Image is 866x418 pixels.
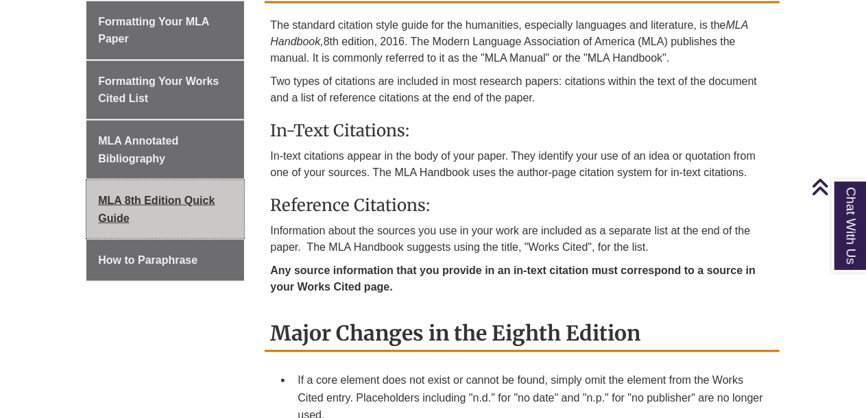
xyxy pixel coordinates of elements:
[265,316,779,352] h2: Major Changes in the Eighth Edition
[270,265,756,293] strong: Any source information that you provide in an in-text citation must correspond to a source in you...
[811,177,863,196] a: Back to Top
[270,17,773,66] p: The standard citation style guide for the humanities, especially languages and literature, is the...
[98,16,208,45] span: Formatting Your MLA Paper
[98,195,215,224] span: MLA 8th Edition Quick Guide
[98,75,219,105] span: Formatting Your Works Cited List
[86,61,244,119] a: Formatting Your Works Cited List
[86,240,244,281] a: How to Paraphrase
[86,1,244,60] a: Formatting Your MLA Paper
[98,135,178,164] span: MLA Annotated Bibliography
[86,180,244,238] a: MLA 8th Edition Quick Guide
[270,73,773,106] p: Two types of citations are included in most research papers: citations within the text of the doc...
[270,195,773,216] h3: Reference Citations:
[270,120,773,141] h3: In-Text Citations:
[270,148,773,181] p: In-text citations appear in the body of your paper. They identify your use of an idea or quotatio...
[270,223,773,256] p: Information about the sources you use in your work are included as a separate list at the end of ...
[98,254,197,266] span: How to Paraphrase
[86,121,244,179] a: MLA Annotated Bibliography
